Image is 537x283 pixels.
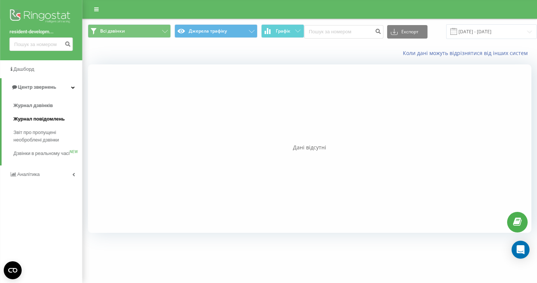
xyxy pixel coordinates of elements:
span: Графік [276,28,290,34]
span: Всі дзвінки [100,28,125,34]
button: Всі дзвінки [88,24,171,38]
a: Журнал повідомлень [13,112,82,126]
img: Ringostat logo [9,7,73,26]
span: Центр звернень [18,84,56,90]
span: Звіт про пропущені необроблені дзвінки [13,129,78,144]
a: Журнал дзвінків [13,99,82,112]
button: Джерела трафіку [175,24,257,38]
span: Дзвінки в реальному часі [13,150,70,157]
a: resident-developm... [9,28,73,36]
div: Open Intercom Messenger [512,241,530,259]
span: Журнал повідомлень [13,115,65,123]
input: Пошук за номером [9,37,73,51]
a: Центр звернень [1,78,82,96]
a: Дзвінки в реальному часіNEW [13,147,82,160]
input: Пошук за номером [304,25,383,39]
div: Дані відсутні [88,144,531,151]
button: Open CMP widget [4,261,22,279]
a: Коли дані можуть відрізнятися вiд інших систем [403,49,531,57]
a: Звіт про пропущені необроблені дзвінки [13,126,82,147]
span: Аналiтика [17,171,40,177]
button: Графік [261,24,304,38]
span: Журнал дзвінків [13,102,53,109]
button: Експорт [387,25,428,39]
span: Дашборд [13,66,34,72]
